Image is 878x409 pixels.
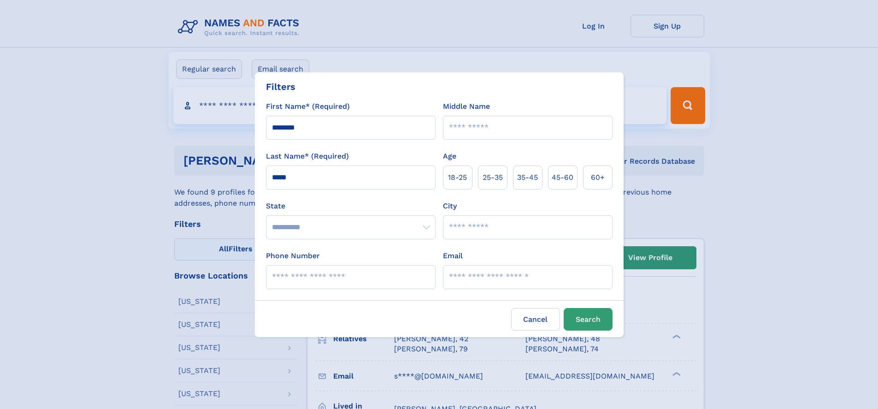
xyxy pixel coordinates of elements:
button: Search [564,308,613,331]
label: City [443,201,457,212]
label: Email [443,250,463,261]
span: 25‑35 [483,172,503,183]
div: Filters [266,80,295,94]
label: Cancel [511,308,560,331]
span: 35‑45 [517,172,538,183]
label: First Name* (Required) [266,101,350,112]
label: Phone Number [266,250,320,261]
span: 60+ [591,172,605,183]
label: Middle Name [443,101,490,112]
label: State [266,201,436,212]
label: Last Name* (Required) [266,151,349,162]
span: 45‑60 [552,172,573,183]
label: Age [443,151,456,162]
span: 18‑25 [448,172,467,183]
